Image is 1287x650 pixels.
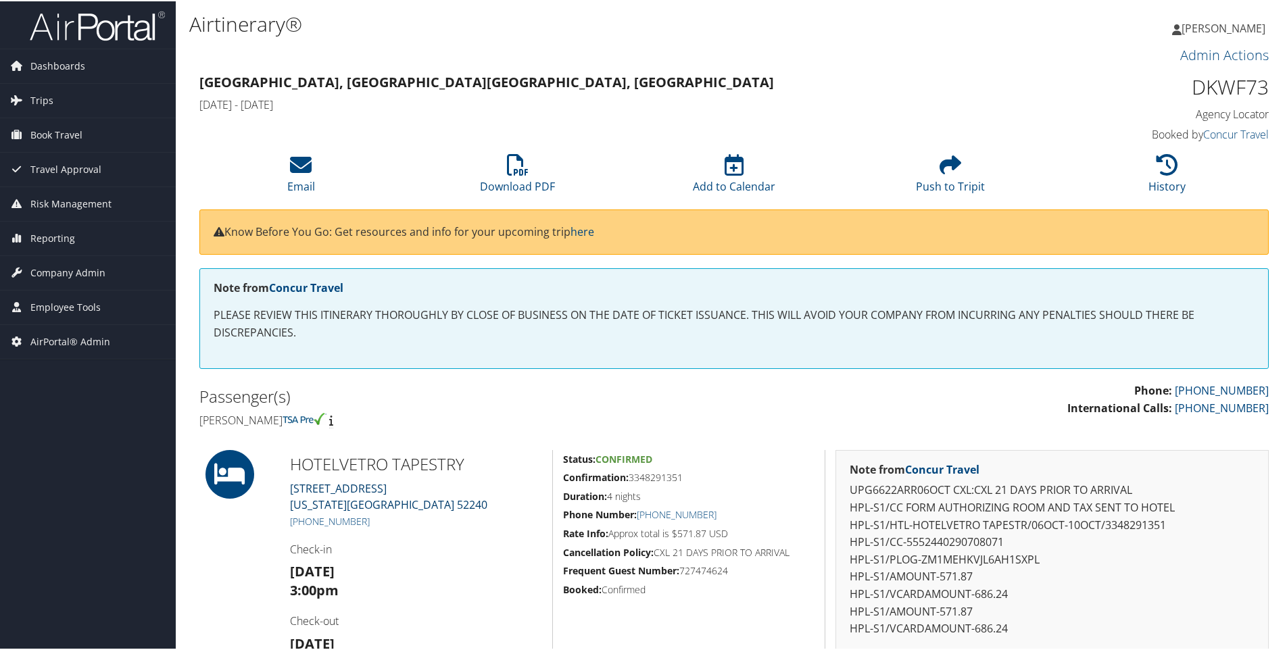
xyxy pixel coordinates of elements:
[563,545,654,557] strong: Cancellation Policy:
[214,305,1255,340] p: PLEASE REVIEW THIS ITINERARY THOROUGHLY BY CLOSE OF BUSINESS ON THE DATE OF TICKET ISSUANCE. THIS...
[563,507,637,520] strong: Phone Number:
[290,561,335,579] strong: [DATE]
[30,117,82,151] span: Book Travel
[1203,126,1269,141] a: Concur Travel
[199,72,774,90] strong: [GEOGRAPHIC_DATA], [GEOGRAPHIC_DATA] [GEOGRAPHIC_DATA], [GEOGRAPHIC_DATA]
[290,580,339,598] strong: 3:00pm
[283,411,326,424] img: tsa-precheck.png
[1182,20,1265,34] span: [PERSON_NAME]
[693,160,775,193] a: Add to Calendar
[30,255,105,289] span: Company Admin
[563,545,815,558] h5: CXL 21 DAYS PRIOR TO ARRIVAL
[570,223,594,238] a: here
[30,48,85,82] span: Dashboards
[287,160,315,193] a: Email
[850,480,1255,636] p: UPG6622ARR06OCT CXL:CXL 21 DAYS PRIOR TO ARRIVAL HPL-S1/CC FORM AUTHORIZING ROOM AND TAX SENT TO ...
[850,461,979,476] strong: Note from
[637,507,717,520] a: [PHONE_NUMBER]
[290,480,487,511] a: [STREET_ADDRESS][US_STATE][GEOGRAPHIC_DATA] 52240
[30,151,101,185] span: Travel Approval
[30,9,165,41] img: airportal-logo.png
[1180,45,1269,63] a: Admin Actions
[563,451,596,464] strong: Status:
[1017,126,1269,141] h4: Booked by
[214,222,1255,240] p: Know Before You Go: Get resources and info for your upcoming trip
[199,96,996,111] h4: [DATE] - [DATE]
[290,541,542,555] h4: Check-in
[199,384,724,407] h2: Passenger(s)
[30,220,75,254] span: Reporting
[290,451,542,474] h2: HOTELVETRO TAPESTRY
[563,582,602,595] strong: Booked:
[189,9,916,37] h1: Airtinerary®
[563,489,815,502] h5: 4 nights
[563,470,815,483] h5: 3348291351
[563,526,815,539] h5: Approx total is $571.87 USD
[214,279,343,294] strong: Note from
[1017,105,1269,120] h4: Agency Locator
[905,461,979,476] a: Concur Travel
[480,160,555,193] a: Download PDF
[290,612,542,627] h4: Check-out
[563,563,679,576] strong: Frequent Guest Number:
[596,451,652,464] span: Confirmed
[1017,72,1269,100] h1: DKWF73
[1134,382,1172,397] strong: Phone:
[30,82,53,116] span: Trips
[269,279,343,294] a: Concur Travel
[563,563,815,576] h5: 727474624
[290,514,370,526] a: [PHONE_NUMBER]
[916,160,985,193] a: Push to Tripit
[563,489,607,501] strong: Duration:
[1175,382,1269,397] a: [PHONE_NUMBER]
[1175,399,1269,414] a: [PHONE_NUMBER]
[1067,399,1172,414] strong: International Calls:
[1148,160,1186,193] a: History
[30,289,101,323] span: Employee Tools
[30,324,110,357] span: AirPortal® Admin
[199,411,724,426] h4: [PERSON_NAME]
[1172,7,1279,47] a: [PERSON_NAME]
[30,186,112,220] span: Risk Management
[563,470,629,482] strong: Confirmation:
[563,526,608,539] strong: Rate Info:
[563,582,815,595] h5: Confirmed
